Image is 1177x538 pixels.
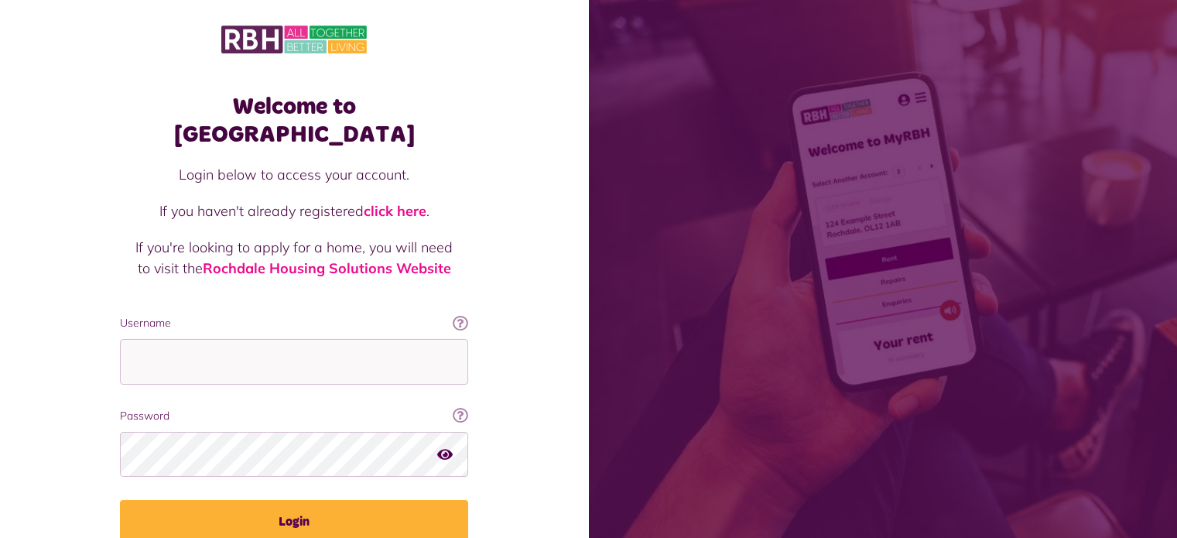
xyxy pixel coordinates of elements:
[221,23,367,56] img: MyRBH
[120,93,468,149] h1: Welcome to [GEOGRAPHIC_DATA]
[135,200,453,221] p: If you haven't already registered .
[364,202,426,220] a: click here
[120,408,468,424] label: Password
[120,315,468,331] label: Username
[135,237,453,279] p: If you're looking to apply for a home, you will need to visit the
[135,164,453,185] p: Login below to access your account.
[203,259,451,277] a: Rochdale Housing Solutions Website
